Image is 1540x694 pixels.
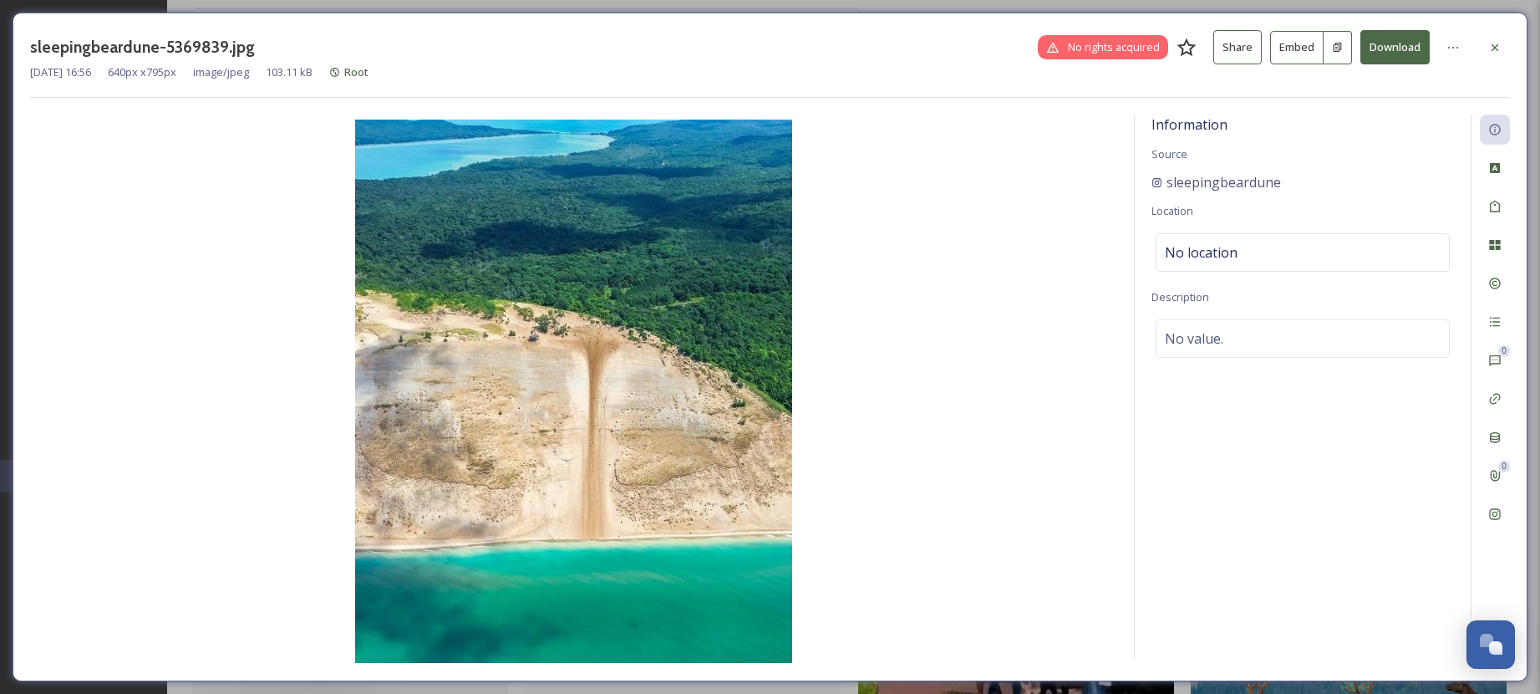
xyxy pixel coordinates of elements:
[1466,620,1515,669] button: Open Chat
[1151,289,1209,304] span: Description
[1213,30,1262,64] button: Share
[30,64,91,80] span: [DATE] 16:56
[1151,146,1187,161] span: Source
[1498,461,1510,472] div: 0
[1151,172,1281,192] a: sleepingbeardune
[344,64,368,79] span: Root
[108,64,176,80] span: 640 px x 795 px
[30,120,1117,663] img: c07451e3-426b-4e6f-b3dc-9d24c3ce381a.jpg
[1165,329,1223,349] span: No value.
[1151,115,1227,134] span: Information
[1166,172,1281,192] span: sleepingbeardune
[1498,345,1510,357] div: 0
[1151,203,1193,218] span: Location
[1068,39,1160,55] span: No rights acquired
[30,35,255,59] h3: sleepingbeardune-5369839.jpg
[1165,242,1238,263] span: No location
[1360,30,1430,64] button: Download
[193,64,249,80] span: image/jpeg
[1270,31,1324,64] button: Embed
[266,64,313,80] span: 103.11 kB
